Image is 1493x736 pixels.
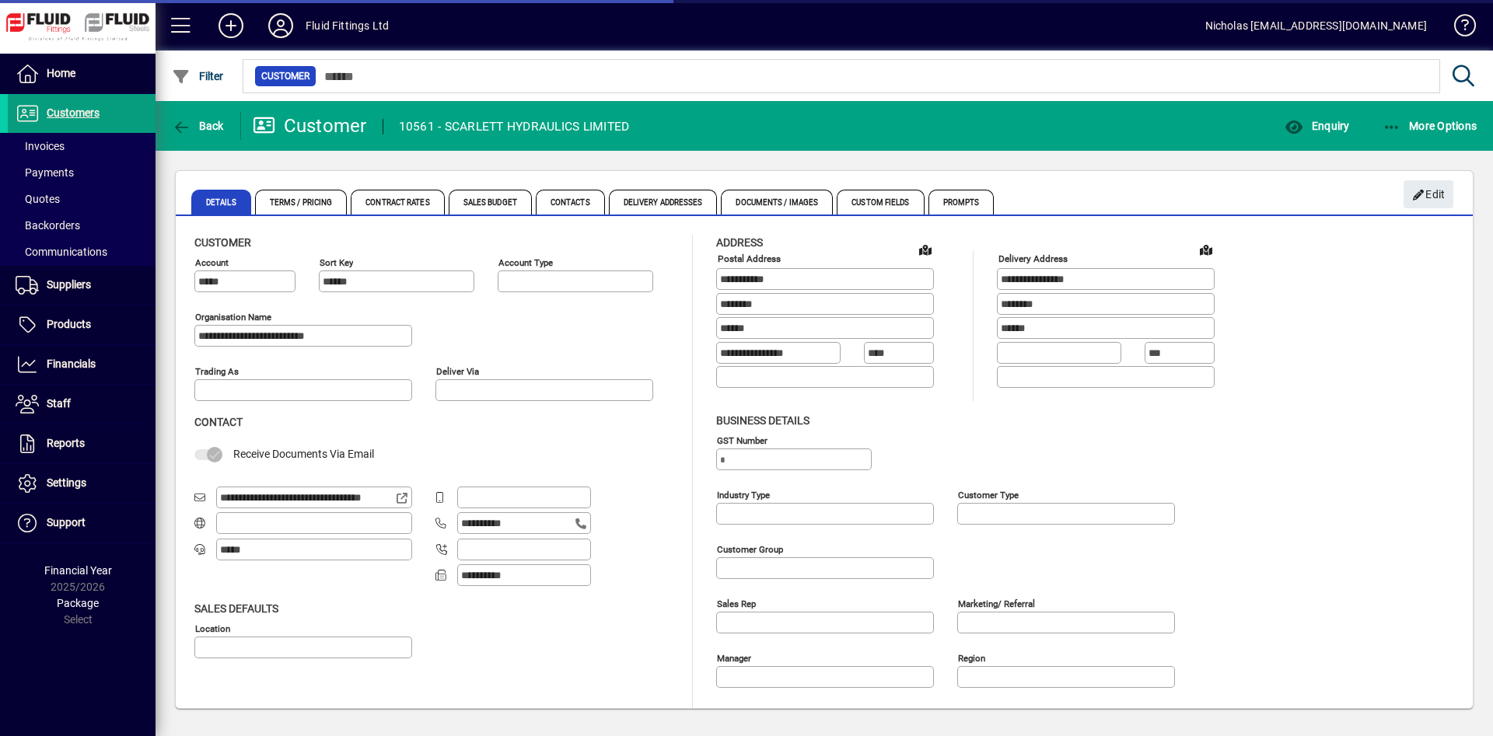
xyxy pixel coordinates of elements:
span: Customer [194,236,251,249]
div: Nicholas [EMAIL_ADDRESS][DOMAIN_NAME] [1205,13,1427,38]
mat-label: Sales rep [717,598,756,609]
span: Documents / Images [721,190,833,215]
mat-label: Trading as [195,366,239,377]
a: Staff [8,385,156,424]
span: Financial Year [44,564,112,577]
mat-label: Industry type [717,489,770,500]
mat-label: Customer type [958,489,1019,500]
a: Backorders [8,212,156,239]
span: Products [47,318,91,330]
span: Enquiry [1285,120,1349,132]
mat-label: Organisation name [195,312,271,323]
a: Support [8,504,156,542]
mat-label: Region [958,652,985,663]
span: Receive Documents Via Email [233,448,374,460]
span: Reports [47,437,85,449]
span: Contract Rates [351,190,444,215]
span: Suppliers [47,278,91,291]
button: Enquiry [1281,112,1353,140]
span: Staff [47,397,71,410]
span: Contact [194,416,243,428]
a: Invoices [8,133,156,159]
mat-label: Marketing/ Referral [958,598,1035,609]
mat-label: Manager [717,652,751,663]
mat-label: Notes [717,706,741,717]
a: Suppliers [8,266,156,305]
span: Sales defaults [194,602,278,615]
span: Customer [261,68,309,84]
mat-label: Sort key [320,257,353,268]
span: Back [172,120,224,132]
a: Settings [8,464,156,503]
a: Products [8,305,156,344]
span: Address [716,236,763,249]
span: Delivery Addresses [609,190,718,215]
span: Package [57,597,99,609]
span: Home [47,67,75,79]
div: 10561 - SCARLETT HYDRAULICS LIMITED [399,114,630,139]
span: Invoices [16,140,65,152]
button: Filter [168,62,228,90]
a: Home [8,54,156,93]
span: Contacts [536,190,605,215]
button: Back [168,112,228,140]
a: Communications [8,239,156,265]
span: Sales Budget [449,190,532,215]
span: Terms / Pricing [255,190,348,215]
span: Support [47,516,86,528]
button: Edit [1404,180,1453,208]
span: Settings [47,476,86,489]
span: Payments [16,166,74,179]
span: Communications [16,246,107,258]
a: Quotes [8,186,156,212]
span: Edit [1412,182,1446,208]
mat-label: GST Number [717,434,767,445]
mat-label: Account Type [498,257,553,268]
span: Custom Fields [837,190,924,215]
app-page-header-button: Back [156,112,241,140]
span: Financials [47,358,96,370]
a: View on map [913,237,938,262]
mat-label: Account [195,257,229,268]
button: Profile [256,12,306,40]
span: Details [191,190,251,215]
a: View on map [1194,237,1219,262]
span: Filter [172,70,224,82]
button: More Options [1379,112,1481,140]
a: Knowledge Base [1442,3,1474,54]
span: Backorders [16,219,80,232]
span: Quotes [16,193,60,205]
div: Customer [253,113,367,138]
a: Payments [8,159,156,186]
button: Add [206,12,256,40]
span: Prompts [928,190,995,215]
mat-label: Deliver via [436,366,479,377]
a: Financials [8,345,156,384]
span: More Options [1383,120,1477,132]
span: Customers [47,106,100,119]
a: Reports [8,424,156,463]
mat-label: Location [195,623,230,633]
div: Fluid Fittings Ltd [306,13,389,38]
mat-label: Customer group [717,543,783,554]
span: Business details [716,414,809,427]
